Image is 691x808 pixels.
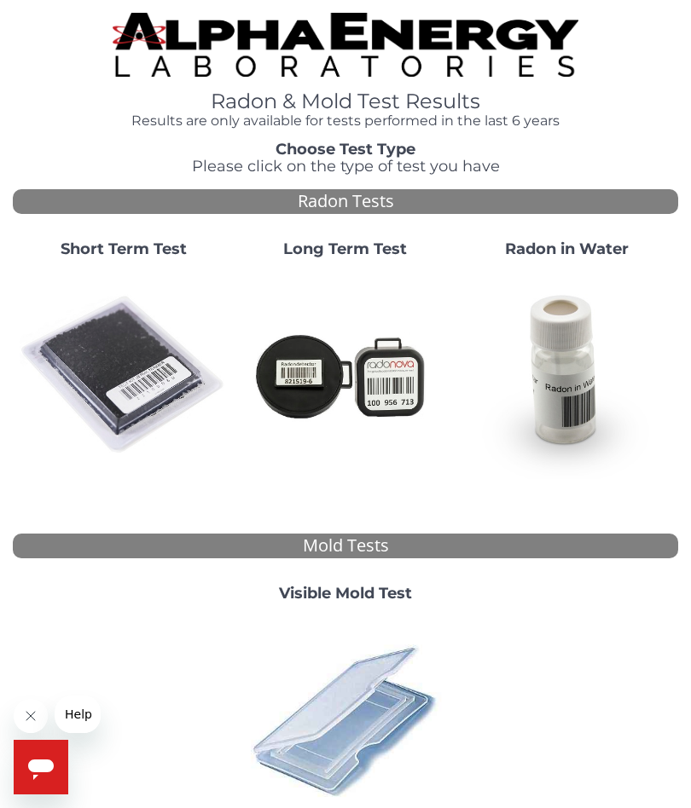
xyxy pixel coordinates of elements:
[192,157,500,176] span: Please click on the type of test you have
[55,695,101,733] iframe: Message from company
[241,271,450,479] img: Radtrak2vsRadtrak3.jpg
[113,113,578,129] h4: Results are only available for tests performed in the last 6 years
[14,699,48,733] iframe: Close message
[20,271,228,479] img: ShortTerm.jpg
[283,240,407,258] strong: Long Term Test
[113,13,578,77] img: TightCrop.jpg
[13,189,678,214] div: Radon Tests
[14,740,68,794] iframe: Button to launch messaging window
[279,584,412,603] strong: Visible Mold Test
[113,90,578,113] h1: Radon & Mold Test Results
[276,140,415,159] strong: Choose Test Type
[13,534,678,558] div: Mold Tests
[505,240,629,258] strong: Radon in Water
[61,240,187,258] strong: Short Term Test
[463,271,671,479] img: RadoninWater.jpg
